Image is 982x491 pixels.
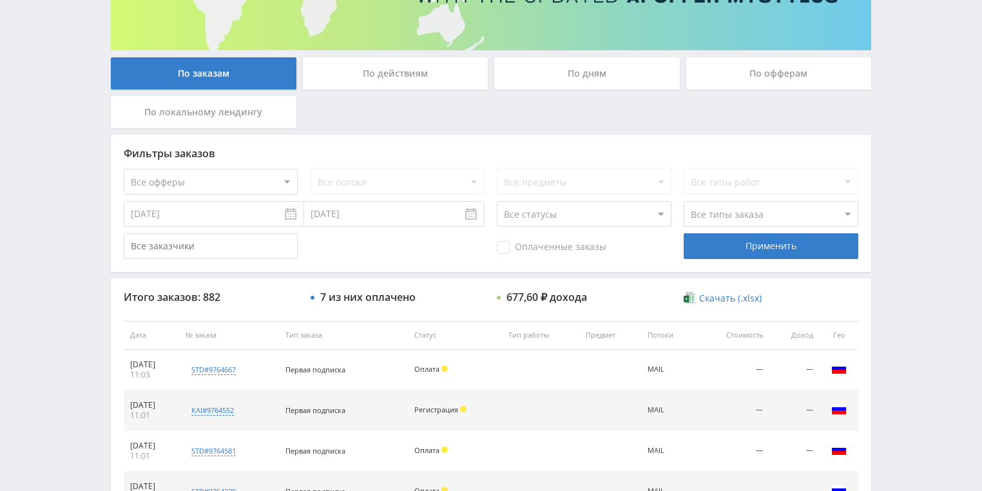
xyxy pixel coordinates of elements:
th: Тип работы [502,321,579,350]
span: Холд [460,406,467,412]
span: Оплаченные заказы [497,241,606,254]
td: — [697,431,769,472]
div: По заказам [111,57,296,90]
span: Первая подписка [285,365,345,374]
th: № заказа [179,321,279,350]
div: [DATE] [130,441,173,451]
th: Гео [820,321,858,350]
div: MAIL [648,365,691,374]
td: — [769,390,820,431]
img: rus.png [831,401,847,417]
div: std#9764581 [191,446,236,456]
th: Тип заказа [279,321,408,350]
img: rus.png [831,361,847,376]
span: Оплата [414,445,439,455]
span: Регистрация [414,405,458,414]
td: — [769,350,820,390]
div: По локальному лендингу [111,96,296,128]
span: Оплата [414,364,439,374]
th: Предмет [579,321,641,350]
span: Скачать (.xlsx) [699,293,762,303]
div: 11:01 [130,410,173,421]
td: — [697,390,769,431]
div: 11:03 [130,370,173,380]
span: Холд [441,447,448,453]
div: По действиям [303,57,488,90]
th: Доход [769,321,820,350]
div: 677,60 ₽ дохода [506,291,587,303]
div: 7 из них оплачено [320,291,416,303]
div: По дням [494,57,680,90]
div: По офферам [686,57,872,90]
div: std#9764667 [191,365,236,375]
th: Потоки [641,321,697,350]
td: — [769,431,820,472]
th: Стоимость [697,321,769,350]
td: — [697,350,769,390]
div: MAIL [648,406,691,414]
div: Применить [684,233,858,259]
div: MAIL [648,447,691,455]
span: Первая подписка [285,405,345,415]
img: rus.png [831,442,847,457]
span: Первая подписка [285,446,345,456]
div: kai#9764552 [191,405,234,416]
th: Дата [124,321,179,350]
div: 11:01 [130,451,173,461]
input: Все заказчики [124,233,298,259]
div: Фильтры заказов [124,148,858,159]
img: xlsx [684,291,695,304]
span: Холд [441,365,448,372]
div: Итого заказов: 882 [124,291,298,303]
div: [DATE] [130,360,173,370]
th: Статус [408,321,502,350]
a: Скачать (.xlsx) [684,292,761,305]
div: [DATE] [130,400,173,410]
